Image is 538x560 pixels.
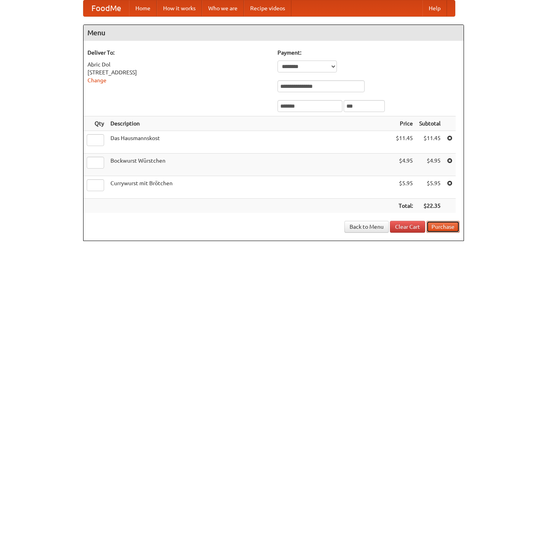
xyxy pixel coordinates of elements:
[87,68,270,76] div: [STREET_ADDRESS]
[202,0,244,16] a: Who we are
[84,0,129,16] a: FoodMe
[107,116,393,131] th: Description
[344,221,389,233] a: Back to Menu
[84,25,464,41] h4: Menu
[416,199,444,213] th: $22.35
[393,176,416,199] td: $5.95
[107,176,393,199] td: Currywurst mit Brötchen
[422,0,447,16] a: Help
[84,116,107,131] th: Qty
[416,176,444,199] td: $5.95
[393,131,416,154] td: $11.45
[107,154,393,176] td: Bockwurst Würstchen
[416,154,444,176] td: $4.95
[426,221,460,233] button: Purchase
[87,77,106,84] a: Change
[278,49,460,57] h5: Payment:
[393,199,416,213] th: Total:
[87,49,270,57] h5: Deliver To:
[244,0,291,16] a: Recipe videos
[87,61,270,68] div: Abric Dol
[393,154,416,176] td: $4.95
[390,221,425,233] a: Clear Cart
[393,116,416,131] th: Price
[157,0,202,16] a: How it works
[107,131,393,154] td: Das Hausmannskost
[416,131,444,154] td: $11.45
[129,0,157,16] a: Home
[416,116,444,131] th: Subtotal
